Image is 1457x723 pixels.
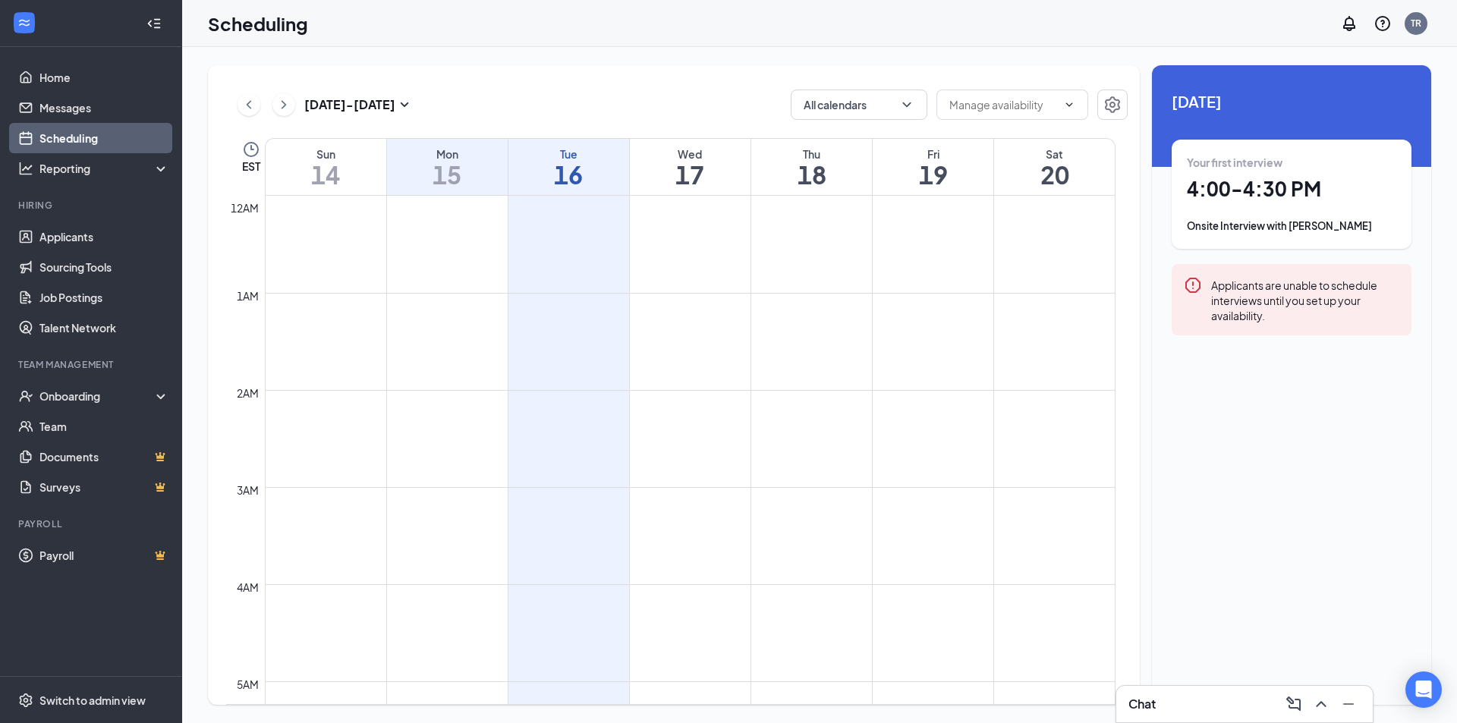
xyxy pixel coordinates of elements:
[238,93,260,116] button: ChevronLeft
[1405,671,1442,708] div: Open Intercom Messenger
[241,96,256,114] svg: ChevronLeft
[146,16,162,31] svg: Collapse
[18,517,166,530] div: Payroll
[630,146,751,162] div: Wed
[39,123,169,153] a: Scheduling
[242,159,260,174] span: EST
[39,411,169,442] a: Team
[899,97,914,112] svg: ChevronDown
[630,139,751,195] a: September 17, 2025
[276,96,291,114] svg: ChevronRight
[17,15,32,30] svg: WorkstreamLogo
[18,199,166,212] div: Hiring
[39,313,169,343] a: Talent Network
[39,252,169,282] a: Sourcing Tools
[751,139,872,195] a: September 18, 2025
[39,472,169,502] a: SurveysCrown
[508,146,629,162] div: Tue
[1063,99,1075,111] svg: ChevronDown
[1340,14,1358,33] svg: Notifications
[508,162,629,187] h1: 16
[387,139,508,195] a: September 15, 2025
[1187,176,1396,202] h1: 4:00 - 4:30 PM
[1309,692,1333,716] button: ChevronUp
[751,146,872,162] div: Thu
[791,90,927,120] button: All calendarsChevronDown
[1103,96,1122,114] svg: Settings
[304,96,395,113] h3: [DATE] - [DATE]
[508,139,629,195] a: September 16, 2025
[1097,90,1128,120] button: Settings
[39,540,169,571] a: PayrollCrown
[1184,276,1202,294] svg: Error
[39,161,170,176] div: Reporting
[228,200,262,216] div: 12am
[234,676,262,693] div: 5am
[242,140,260,159] svg: Clock
[1339,695,1358,713] svg: Minimize
[234,482,262,498] div: 3am
[266,139,386,195] a: September 14, 2025
[234,385,262,401] div: 2am
[1282,692,1306,716] button: ComposeMessage
[751,162,872,187] h1: 18
[387,162,508,187] h1: 15
[39,693,146,708] div: Switch to admin view
[949,96,1057,113] input: Manage availability
[873,146,993,162] div: Fri
[18,388,33,404] svg: UserCheck
[395,96,414,114] svg: SmallChevronDown
[39,93,169,123] a: Messages
[266,162,386,187] h1: 14
[1374,14,1392,33] svg: QuestionInfo
[1187,218,1396,234] div: Onsite Interview with [PERSON_NAME]
[1128,696,1156,712] h3: Chat
[39,222,169,252] a: Applicants
[18,161,33,176] svg: Analysis
[234,579,262,596] div: 4am
[39,442,169,472] a: DocumentsCrown
[1211,276,1399,323] div: Applicants are unable to schedule interviews until you set up your availability.
[1187,155,1396,170] div: Your first interview
[266,146,386,162] div: Sun
[1411,17,1421,30] div: TR
[18,693,33,708] svg: Settings
[39,388,156,404] div: Onboarding
[994,139,1115,195] a: September 20, 2025
[208,11,308,36] h1: Scheduling
[1172,90,1411,113] span: [DATE]
[873,162,993,187] h1: 19
[39,282,169,313] a: Job Postings
[234,288,262,304] div: 1am
[1336,692,1361,716] button: Minimize
[1285,695,1303,713] svg: ComposeMessage
[994,162,1115,187] h1: 20
[994,146,1115,162] div: Sat
[272,93,295,116] button: ChevronRight
[630,162,751,187] h1: 17
[1312,695,1330,713] svg: ChevronUp
[18,358,166,371] div: Team Management
[387,146,508,162] div: Mon
[873,139,993,195] a: September 19, 2025
[39,62,169,93] a: Home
